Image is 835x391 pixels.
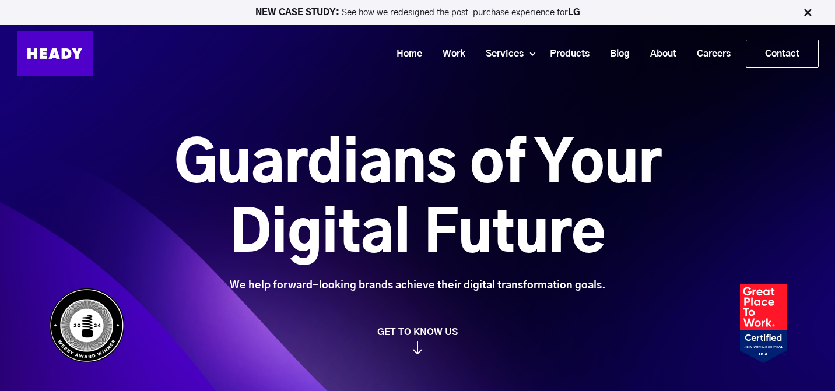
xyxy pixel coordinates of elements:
a: Products [535,43,595,65]
a: LG [568,8,580,17]
p: See how we redesigned the post-purchase experience for [5,8,830,17]
img: Heady_2023_Certification_Badge [740,284,787,363]
img: Heady_WebbyAward_Winner-4 [49,288,125,363]
img: arrow_down [413,341,422,354]
a: About [636,43,682,65]
a: Contact [746,40,818,67]
img: Close Bar [802,7,813,19]
a: Blog [595,43,636,65]
img: Heady_Logo_Web-01 (1) [17,31,93,76]
h1: Guardians of Your Digital Future [109,130,727,270]
a: Careers [682,43,736,65]
a: Services [471,43,529,65]
a: GET TO KNOW US [43,326,792,354]
a: Work [428,43,471,65]
div: We help forward-looking brands achieve their digital transformation goals. [109,279,727,292]
a: Home [382,43,428,65]
div: Navigation Menu [104,40,819,68]
strong: NEW CASE STUDY: [255,8,342,17]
